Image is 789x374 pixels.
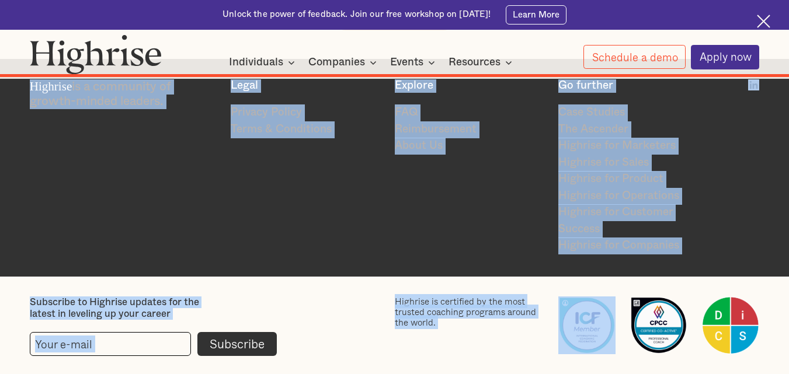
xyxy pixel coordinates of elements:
a: Highrise for Companies [558,237,710,254]
div: Events [390,55,423,69]
div: Explore [395,79,546,93]
a: Privacy Policy [231,104,382,121]
div: Highrise is certified by the most trusted coaching programs around the world. [395,296,546,328]
span: Highrise [30,79,72,93]
div: Events [390,55,439,69]
div: Companies [308,55,365,69]
a: Highrise for Customer Success [558,204,710,237]
a: Highrise for Sales [558,155,710,172]
div: Go further [558,79,710,93]
div: Resources [449,55,516,69]
input: Subscribe [197,332,277,356]
a: Terms & Conditions [231,121,382,138]
div: Unlock the power of feedback. Join our free workshop on [DATE]! [223,9,491,20]
div: Legal [231,79,382,93]
div: Subscribe to Highrise updates for the latest in leveling up your career [30,296,227,320]
a: About Us [395,138,546,155]
a: Highrise for Product [558,171,710,188]
a: Apply now [691,45,760,69]
a: Case Studies [558,104,710,121]
a: The Ascender [558,121,710,138]
div: Companies [308,55,380,69]
a: Schedule a demo [583,45,686,69]
div: is a community of growth-minded leaders. [30,79,219,109]
div: Resources [449,55,500,69]
img: Cross icon [757,15,770,28]
form: current-footer-subscribe-form [30,332,277,356]
a: Learn More [506,5,566,25]
input: Your e-mail [30,332,191,356]
a: Reimbursement [395,121,546,138]
img: White LinkedIn logo [748,79,759,90]
img: Highrise logo [30,34,162,74]
a: FAQ [395,104,546,121]
a: Highrise for Operations [558,188,710,205]
a: Highrise for Marketers [558,138,710,155]
div: Individuals [229,55,283,69]
div: Individuals [229,55,298,69]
